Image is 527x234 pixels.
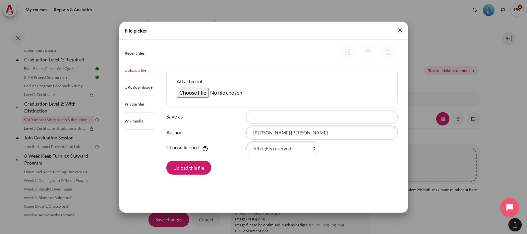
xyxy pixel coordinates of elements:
a: Recent files [125,45,154,62]
img: Help with Choose licence [202,146,208,152]
button: Close [395,25,405,35]
a: Help [201,146,209,152]
a: Wikimedia [125,113,154,130]
a: URL downloader [125,79,154,96]
a: Upload a file [125,62,154,79]
h3: File picker [125,27,147,35]
a: Private files [125,96,154,113]
label: Attachment [177,78,203,85]
span: URL downloader [125,85,154,90]
button: Upload this file [166,161,211,175]
label: Author [166,129,244,136]
span: Recent files [125,51,145,56]
span: Wikimedia [125,118,143,123]
span: Private files [125,102,145,107]
span: Upload a file [125,68,146,73]
label: Save as [166,113,244,120]
label: Choose licence [166,144,199,151]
